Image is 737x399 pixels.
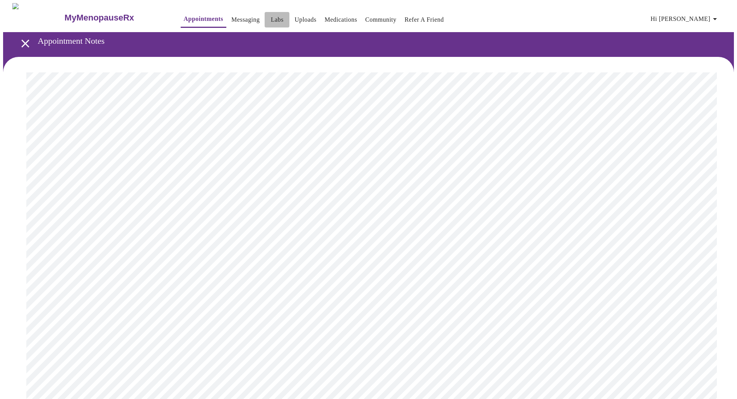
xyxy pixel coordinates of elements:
a: Uploads [294,14,316,25]
a: MyMenopauseRx [63,4,165,31]
a: Appointments [184,14,223,24]
span: Hi [PERSON_NAME] [651,14,720,24]
button: Refer a Friend [402,12,447,27]
img: MyMenopauseRx Logo [12,3,63,32]
a: Medications [325,14,357,25]
button: Hi [PERSON_NAME] [648,11,723,27]
button: Medications [321,12,360,27]
button: Messaging [228,12,263,27]
a: Messaging [231,14,260,25]
a: Community [365,14,397,25]
a: Refer a Friend [405,14,444,25]
button: open drawer [14,32,37,55]
button: Labs [265,12,289,27]
button: Appointments [181,11,226,28]
button: Community [362,12,400,27]
a: Labs [271,14,284,25]
h3: Appointment Notes [38,36,694,46]
h3: MyMenopauseRx [65,13,134,23]
button: Uploads [291,12,320,27]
